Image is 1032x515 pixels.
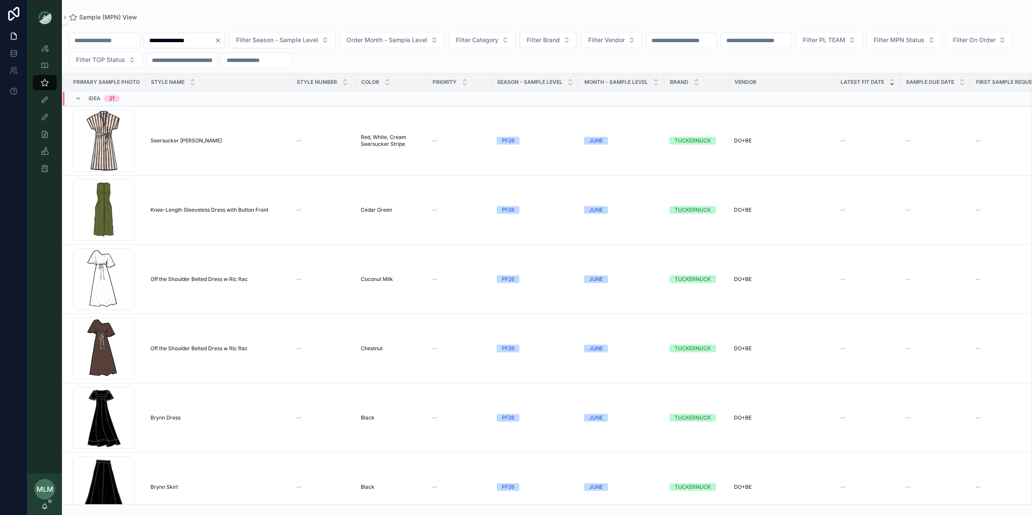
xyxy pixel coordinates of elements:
div: JUNE [589,414,603,422]
span: Cedar Green [361,207,392,213]
button: Select Button [448,32,516,48]
span: PRIMARY SAMPLE PHOTO [73,79,140,86]
span: -- [432,137,437,144]
span: DO+BE [734,276,752,283]
span: Color [361,79,379,86]
a: TUCKERNUCK [670,206,724,214]
span: PRIORITY [433,79,457,86]
span: DO+BE [734,414,752,421]
a: DO+BE [734,484,830,490]
span: MLM [37,484,53,494]
span: -- [976,207,981,213]
span: DO+BE [734,484,752,490]
a: -- [296,137,350,144]
span: -- [296,345,301,352]
a: DO+BE [734,276,830,283]
span: Filter PL TEAM [803,36,845,44]
span: -- [840,276,845,283]
a: -- [432,276,486,283]
span: -- [432,484,437,490]
div: TUCKERNUCK [675,275,711,283]
div: JUNE [589,137,603,145]
button: Select Button [339,32,445,48]
div: PF26 [502,414,514,422]
a: PF26 [497,206,574,214]
span: -- [840,345,845,352]
a: Brynn Skirt [150,484,286,490]
a: -- [432,484,486,490]
span: -- [296,484,301,490]
a: -- [840,276,895,283]
span: -- [906,484,911,490]
span: Coconut Milk [361,276,393,283]
span: Brand [670,79,688,86]
span: Filter On Order [953,36,995,44]
a: Off the Shoulder Belted Dress w Ric Rac [150,345,286,352]
a: Seersucker [PERSON_NAME] [150,137,286,144]
span: Style Number [297,79,337,86]
a: -- [906,345,965,352]
a: DO+BE [734,345,830,352]
span: Black [361,414,375,421]
div: PF26 [502,275,514,283]
a: JUNE [584,275,659,283]
span: -- [840,137,845,144]
a: -- [840,484,895,490]
button: Select Button [946,32,1013,48]
span: Season - Sample Level [497,79,562,86]
span: -- [840,207,845,213]
a: PF26 [497,137,574,145]
div: TUCKERNUCK [675,345,711,352]
a: -- [906,137,965,144]
a: TUCKERNUCK [670,414,724,422]
span: Brynn Skirt [150,484,178,490]
div: TUCKERNUCK [675,206,711,214]
a: PF26 [497,345,574,352]
span: -- [906,137,911,144]
span: DO+BE [734,137,752,144]
div: 21 [109,95,114,102]
span: -- [976,414,981,421]
span: -- [296,207,301,213]
a: JUNE [584,414,659,422]
span: Seersucker [PERSON_NAME] [150,137,222,144]
span: Chestnut [361,345,383,352]
span: -- [432,345,437,352]
a: PF26 [497,483,574,491]
div: JUNE [589,483,603,491]
span: -- [432,276,437,283]
span: Latest Fit Date [841,79,884,86]
a: -- [296,207,350,213]
div: PF26 [502,137,514,145]
span: -- [906,207,911,213]
span: Sample Due Date [906,79,954,86]
a: -- [296,345,350,352]
img: App logo [38,10,52,24]
button: Select Button [795,32,863,48]
a: Red, White, Cream Seersucker Stripe [361,134,422,148]
a: JUNE [584,345,659,352]
span: -- [976,137,981,144]
span: Knee-Length Sleeveless Dress with Button Front [150,207,268,213]
a: Black [361,414,422,421]
a: -- [432,137,486,144]
div: JUNE [589,206,603,214]
a: -- [432,207,486,213]
div: JUNE [589,275,603,283]
button: Select Button [69,52,143,68]
a: -- [840,345,895,352]
span: Vendor [734,79,756,86]
a: Off the Shoulder Belted Dress w Ric Rac [150,276,286,283]
span: Filter Season - Sample Level [236,36,318,44]
span: Brynn Dress [150,414,181,421]
button: Select Button [866,32,942,48]
span: Filter Category [456,36,498,44]
a: TUCKERNUCK [670,483,724,491]
a: TUCKERNUCK [670,275,724,283]
span: Off the Shoulder Belted Dress w Ric Rac [150,345,248,352]
span: -- [296,137,301,144]
span: DO+BE [734,345,752,352]
span: Order Month - Sample Level [347,36,427,44]
a: DO+BE [734,414,830,421]
div: JUNE [589,345,603,352]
